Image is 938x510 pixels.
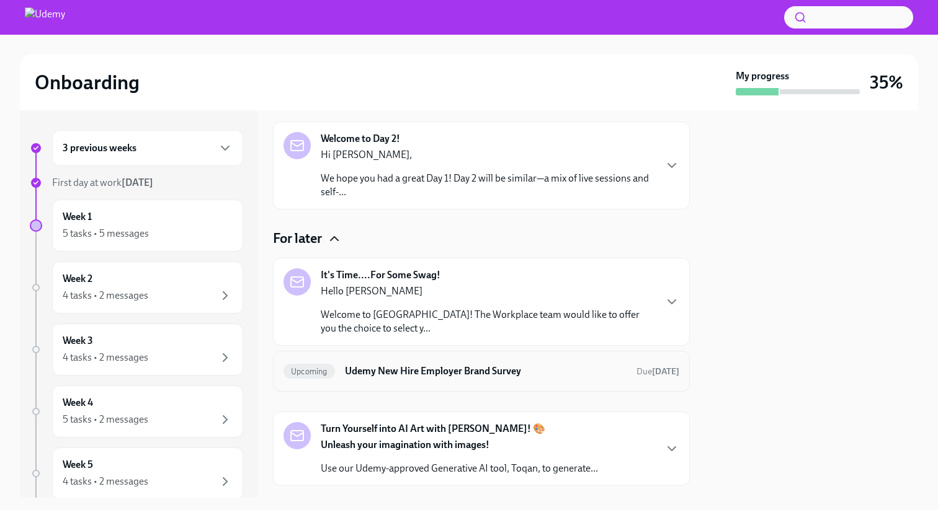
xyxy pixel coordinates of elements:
[63,141,136,155] h6: 3 previous weeks
[321,132,400,146] strong: Welcome to Day 2!
[30,447,243,499] a: Week 54 tasks • 2 messages
[63,210,92,224] h6: Week 1
[30,262,243,314] a: Week 24 tasks • 2 messages
[321,172,654,199] p: We hope you had a great Day 1! Day 2 will be similar—a mix of live sessions and self-...
[284,367,335,376] span: Upcoming
[345,364,627,378] h6: Udemy New Hire Employer Brand Survey
[30,385,243,437] a: Week 45 tasks • 2 messages
[636,366,679,377] span: Due
[52,130,243,166] div: 3 previous weeks
[52,177,153,188] span: First day at work
[63,458,93,472] h6: Week 5
[30,200,243,252] a: Week 15 tasks • 5 messages
[652,366,679,377] strong: [DATE]
[63,334,93,348] h6: Week 3
[321,422,545,436] strong: Turn Yourself into AI Art with [PERSON_NAME]! 🎨
[736,69,789,83] strong: My progress
[321,148,654,162] p: Hi [PERSON_NAME],
[122,177,153,188] strong: [DATE]
[636,366,679,377] span: August 30th, 2025 10:00
[321,439,489,451] strong: Unleash your imagination with images!
[63,351,148,364] div: 4 tasks • 2 messages
[63,475,148,488] div: 4 tasks • 2 messages
[35,70,140,95] h2: Onboarding
[284,361,679,381] a: UpcomingUdemy New Hire Employer Brand SurveyDue[DATE]
[273,229,322,248] h4: For later
[30,323,243,376] a: Week 34 tasks • 2 messages
[63,396,93,410] h6: Week 4
[63,413,148,426] div: 5 tasks • 2 messages
[63,227,149,240] div: 5 tasks • 5 messages
[870,71,903,94] h3: 35%
[30,176,243,190] a: First day at work[DATE]
[273,229,690,248] div: For later
[63,289,148,302] div: 4 tasks • 2 messages
[321,308,654,335] p: Welcome to [GEOGRAPHIC_DATA]! The Workplace team would like to offer you the choice to select y...
[25,7,65,27] img: Udemy
[321,284,654,298] p: Hello [PERSON_NAME]
[321,268,440,282] strong: It's Time....For Some Swag!
[63,272,92,286] h6: Week 2
[321,462,598,475] p: Use our Udemy-approved Generative AI tool, Toqan, to generate...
